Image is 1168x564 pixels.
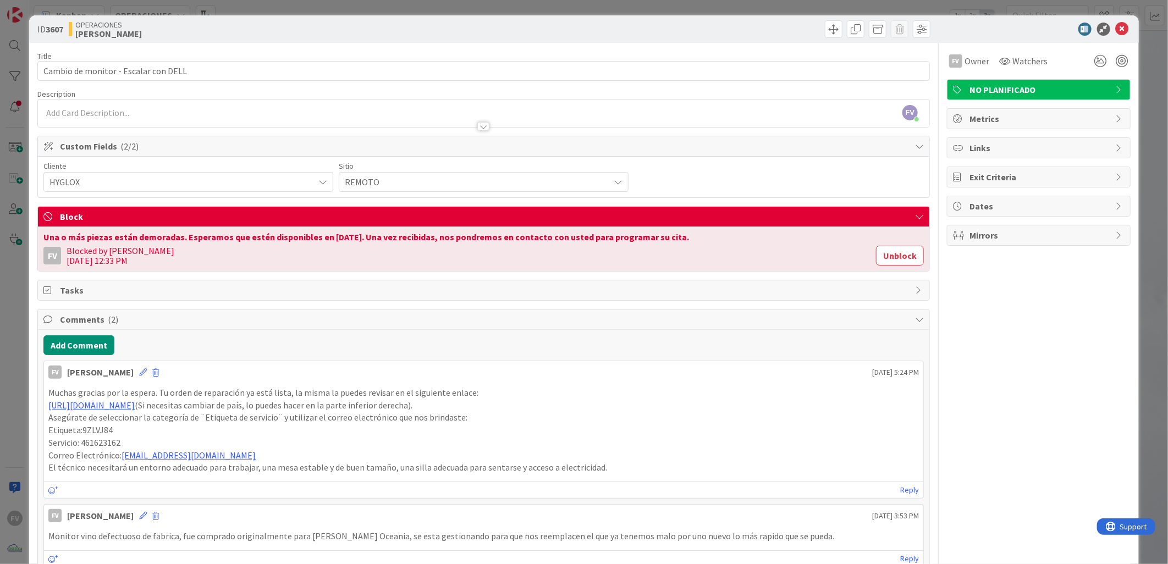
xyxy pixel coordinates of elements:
span: OPERACIONES [75,20,142,29]
p: Correo Electrónico: [48,449,919,462]
span: HYGLOX [49,174,308,190]
span: ID [37,23,63,36]
label: Title [37,51,52,61]
div: [PERSON_NAME] [67,366,134,379]
input: type card name here... [37,61,930,81]
p: Servicio: 461623162 [48,436,919,449]
span: Block [60,210,910,223]
div: [PERSON_NAME] [67,509,134,522]
p: (Si necesitas cambiar de país, lo puedes hacer en la parte inferior derecha). [48,399,919,412]
div: Blocked by [PERSON_NAME] [DATE] 12:33 PM [67,246,871,266]
button: Add Comment [43,335,114,355]
p: Asegúrate de seleccionar la categoría de ¨Etiqueta de servicio¨ y utilizar el correo electrónico ... [48,411,919,424]
div: Una o más piezas están demoradas. Esperamos que estén disponibles en [DATE]. Una vez recibidas, n... [43,233,924,241]
span: Links [969,141,1110,154]
span: Comments [60,313,910,326]
p: Monitor vino defectuoso de fabrica, fue comprado originalmente para [PERSON_NAME] Oceania, se est... [48,530,919,543]
span: REMOTO [345,174,604,190]
b: [PERSON_NAME] [75,29,142,38]
p: Muchas gracias por la espera. Tu orden de reparación ya está lista, la misma la puedes revisar en... [48,386,919,399]
button: Unblock [876,246,924,266]
span: Watchers [1012,54,1048,68]
span: Dates [969,200,1110,213]
a: [EMAIL_ADDRESS][DOMAIN_NAME] [122,450,256,461]
span: Mirrors [969,229,1110,242]
p: Etiqueta:9ZLVJ84 [48,424,919,436]
span: ( 2 ) [108,314,118,325]
span: Metrics [969,112,1110,125]
p: El técnico necesitará un entorno adecuado para trabajar, una mesa estable y de buen tamaño, una s... [48,461,919,474]
span: [DATE] 3:53 PM [872,510,919,522]
span: Exit Criteria [969,170,1110,184]
b: 3607 [46,24,63,35]
div: Sitio [339,162,629,170]
span: [DATE] 5:24 PM [872,367,919,378]
span: Tasks [60,284,910,297]
div: FV [949,54,962,68]
span: NO PLANIFICADO [969,83,1110,96]
span: FV [902,105,918,120]
a: Reply [900,483,919,497]
div: FV [48,509,62,522]
div: FV [43,247,61,264]
span: Custom Fields [60,140,910,153]
span: Support [23,2,50,15]
div: FV [48,366,62,379]
span: ( 2/2 ) [120,141,139,152]
div: Cliente [43,162,333,170]
span: Description [37,89,75,99]
a: [URL][DOMAIN_NAME] [48,400,135,411]
span: Owner [965,54,989,68]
